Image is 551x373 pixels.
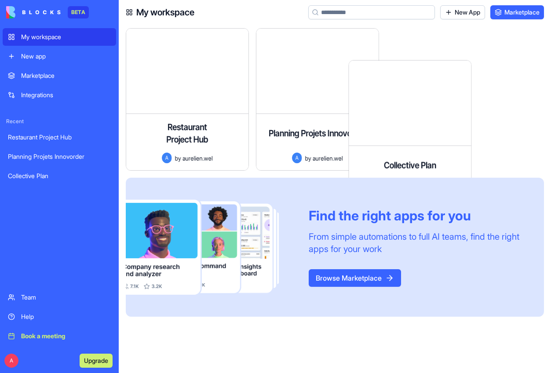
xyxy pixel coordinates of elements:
[3,128,116,146] a: Restaurant Project Hub
[3,167,116,185] a: Collective Plan
[126,28,260,171] a: Restaurant Project HubAbyaurelien.wel
[175,154,181,163] span: by
[269,127,366,139] h4: Planning Projets Innovorder
[155,121,219,146] h4: Restaurant Project Hub
[3,327,116,345] a: Book a meeting
[3,86,116,104] a: Integrations
[267,28,402,171] a: Planning Projets InnovorderAbyaurelien.wel
[3,67,116,84] a: Marketplace
[3,118,116,125] span: Recent
[3,28,116,46] a: My workspace
[21,91,111,99] div: Integrations
[3,48,116,65] a: New app
[313,154,343,163] span: aurelien.wel
[309,208,530,223] div: Find the right apps for you
[8,152,111,161] div: Planning Projets Innovorder
[21,52,111,61] div: New app
[292,153,302,163] span: A
[309,230,530,255] div: From simple automations to full AI teams, find the right apps for your work
[8,133,111,142] div: Restaurant Project Hub
[409,28,544,171] a: Collective PlanAbyaurelien.wel
[305,154,311,163] span: by
[490,5,544,19] a: Marketplace
[21,332,111,340] div: Book a meeting
[3,148,116,165] a: Planning Projets Innovorder
[3,308,116,325] a: Help
[80,356,113,365] a: Upgrade
[21,312,111,321] div: Help
[309,274,401,282] a: Browse Marketplace
[136,6,194,18] h4: My workspace
[21,33,111,41] div: My workspace
[80,354,113,368] button: Upgrade
[3,289,116,306] a: Team
[162,153,172,163] span: A
[309,269,401,287] button: Browse Marketplace
[6,6,89,18] a: BETA
[182,154,213,163] span: aurelien.wel
[384,159,436,172] h4: Collective Plan
[8,172,111,180] div: Collective Plan
[6,6,61,18] img: logo
[21,293,111,302] div: Team
[4,354,18,368] span: A
[68,6,89,18] div: BETA
[440,5,485,19] a: New App
[21,71,111,80] div: Marketplace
